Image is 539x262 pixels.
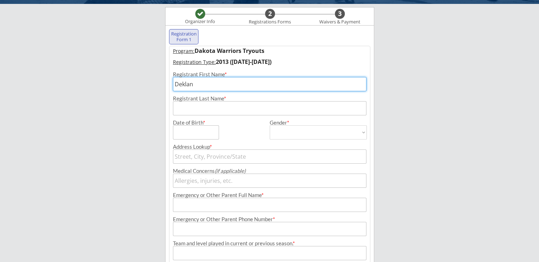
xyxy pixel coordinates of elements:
div: Emergency or Other Parent Full Name [173,192,366,198]
div: 2 [265,10,275,18]
input: Allergies, injuries, etc. [173,174,366,188]
div: Registration Form 1 [171,31,197,42]
u: Registration Type: [173,59,216,65]
em: (if applicable) [215,168,246,174]
div: Medical Concerns [173,168,366,174]
div: Address Lookup [173,144,366,149]
div: Registrant Last Name [173,96,366,101]
strong: Dakota Warriors Tryouts [195,47,264,55]
div: 3 [335,10,345,18]
div: Registrant First Name [173,72,366,77]
div: Gender [270,120,367,125]
div: Date of Birth [173,120,209,125]
div: Waivers & Payment [315,19,364,25]
div: Organizer Info [181,19,220,24]
strong: 2013 ([DATE]-[DATE]) [216,58,271,66]
div: Emergency or Other Parent Phone Number [173,217,366,222]
input: Street, City, Province/State [173,149,366,164]
div: Registrations Forms [246,19,294,25]
div: Team and level played in current or previous season. [173,241,366,246]
u: Program: [173,48,195,54]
